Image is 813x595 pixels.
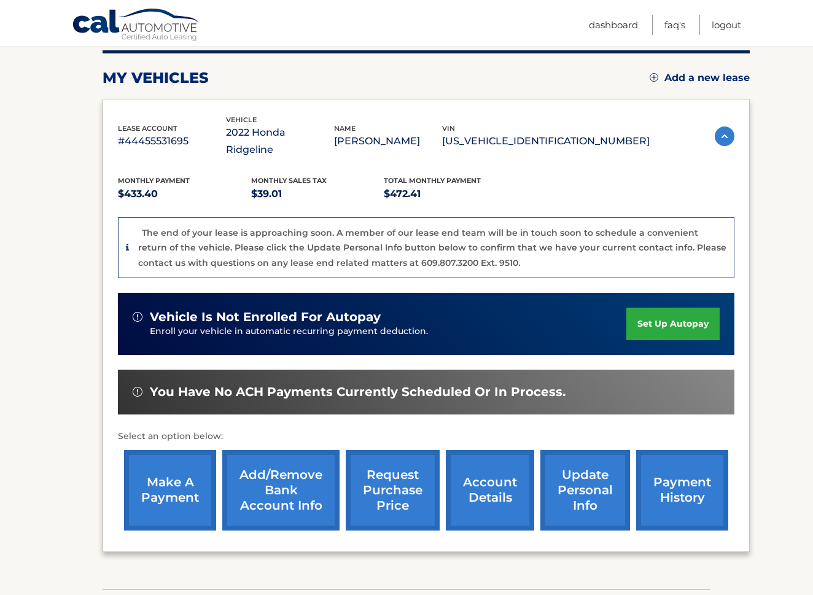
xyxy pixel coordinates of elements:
span: You have no ACH payments currently scheduled or in process. [150,384,566,400]
span: Monthly Payment [118,176,190,185]
img: accordion-active.svg [715,126,734,146]
span: name [334,124,356,133]
a: request purchase price [346,450,440,531]
p: Enroll your vehicle in automatic recurring payment deduction. [150,325,626,338]
span: vehicle is not enrolled for autopay [150,309,381,325]
h2: my vehicles [103,69,209,87]
a: payment history [636,450,728,531]
p: $39.01 [251,185,384,203]
a: make a payment [124,450,216,531]
a: set up autopay [626,308,720,340]
span: vehicle [226,115,257,124]
p: [PERSON_NAME] [334,133,442,150]
a: Logout [712,15,741,35]
p: The end of your lease is approaching soon. A member of our lease end team will be in touch soon t... [138,227,726,268]
a: Dashboard [589,15,638,35]
span: lease account [118,124,177,133]
span: vin [442,124,455,133]
span: Total Monthly Payment [384,176,481,185]
img: alert-white.svg [133,387,142,397]
a: update personal info [540,450,630,531]
a: Add a new lease [650,72,750,84]
p: #44455531695 [118,133,226,150]
p: $433.40 [118,185,251,203]
p: [US_VEHICLE_IDENTIFICATION_NUMBER] [442,133,650,150]
span: Monthly sales Tax [251,176,327,185]
a: account details [446,450,534,531]
a: FAQ's [664,15,685,35]
img: add.svg [650,73,658,82]
a: Cal Automotive [72,8,201,44]
p: 2022 Honda Ridgeline [226,124,334,158]
img: alert-white.svg [133,312,142,322]
p: $472.41 [384,185,517,203]
p: Select an option below: [118,429,734,444]
a: Add/Remove bank account info [222,450,340,531]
